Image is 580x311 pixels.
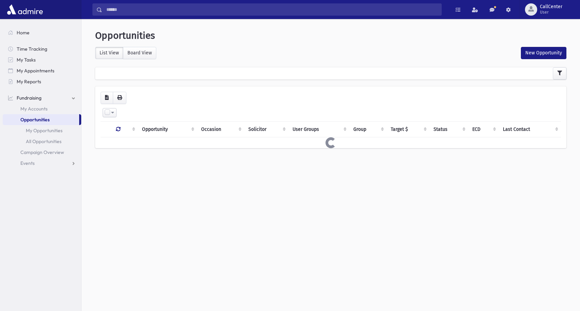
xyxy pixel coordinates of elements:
[288,121,349,137] th: User Groups
[95,30,155,41] span: Opportunities
[17,95,41,101] span: Fundraising
[468,121,499,137] th: ECD
[123,47,156,59] label: Board View
[101,92,113,104] button: CSV
[349,121,387,137] th: Group
[3,54,81,65] a: My Tasks
[3,65,81,76] a: My Appointments
[387,121,429,137] th: Target $
[521,47,566,59] button: New Opportunity
[540,4,562,10] span: CallCenter
[17,57,36,63] span: My Tasks
[499,121,561,137] th: Last Contact
[3,136,81,147] a: All Opportunities
[5,3,45,16] img: AdmirePro
[138,121,197,137] th: Opportunity
[3,44,81,54] a: Time Tracking
[3,103,81,114] a: My Accounts
[244,121,288,137] th: Solicitor
[3,92,81,103] a: Fundraising
[20,160,35,166] span: Events
[95,47,123,59] label: List View
[540,10,562,15] span: User
[3,147,81,158] a: Campaign Overview
[3,76,81,87] a: My Reports
[17,79,41,85] span: My Reports
[17,30,30,36] span: Home
[20,106,48,112] span: My Accounts
[20,149,64,155] span: Campaign Overview
[17,46,47,52] span: Time Tracking
[429,121,468,137] th: Status
[3,158,81,169] a: Events
[17,68,54,74] span: My Appointments
[3,114,79,125] a: Opportunities
[197,121,244,137] th: Occasion
[3,27,81,38] a: Home
[102,3,441,16] input: Search
[20,117,50,123] span: Opportunities
[3,125,81,136] a: My Opportunities
[113,92,126,104] button: Print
